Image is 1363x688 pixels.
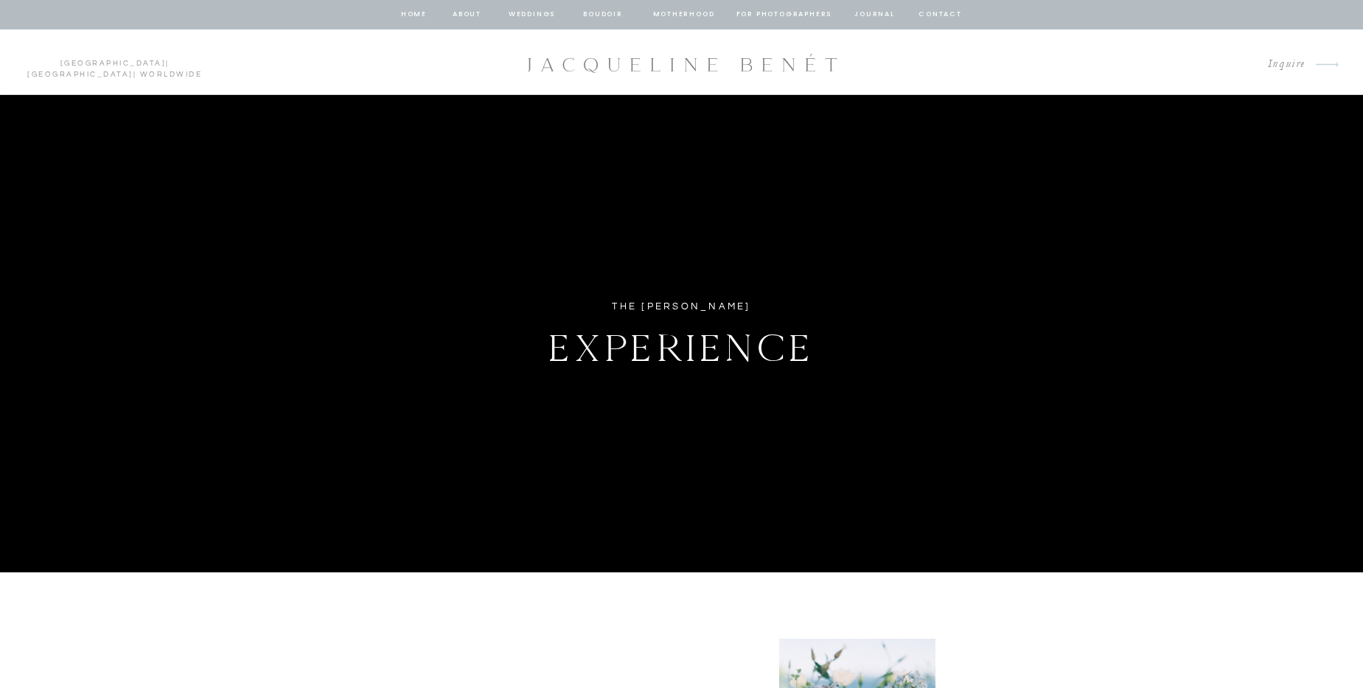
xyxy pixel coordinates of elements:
a: Weddings [507,8,557,21]
a: [GEOGRAPHIC_DATA] [27,71,133,78]
h1: Experience [470,318,894,370]
div: The [PERSON_NAME] [562,298,802,315]
a: contact [917,8,964,21]
a: Motherhood [653,8,714,21]
p: | | Worldwide [21,58,209,67]
a: about [452,8,483,21]
a: BOUDOIR [582,8,624,21]
a: Inquire [1256,55,1306,74]
a: home [400,8,428,21]
a: [GEOGRAPHIC_DATA] [60,60,167,67]
a: journal [852,8,898,21]
a: for photographers [736,8,832,21]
